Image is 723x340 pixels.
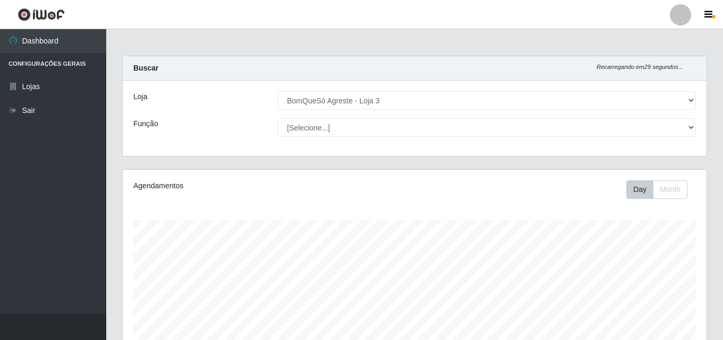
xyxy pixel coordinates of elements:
[626,180,653,199] button: Day
[653,180,687,199] button: Month
[133,91,147,102] label: Loja
[133,64,158,72] strong: Buscar
[626,180,687,199] div: First group
[626,180,696,199] div: Toolbar with button groups
[133,180,359,191] div: Agendamentos
[597,64,683,70] i: Recarregando em 29 segundos...
[18,8,65,21] img: CoreUI Logo
[133,118,158,129] label: Função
